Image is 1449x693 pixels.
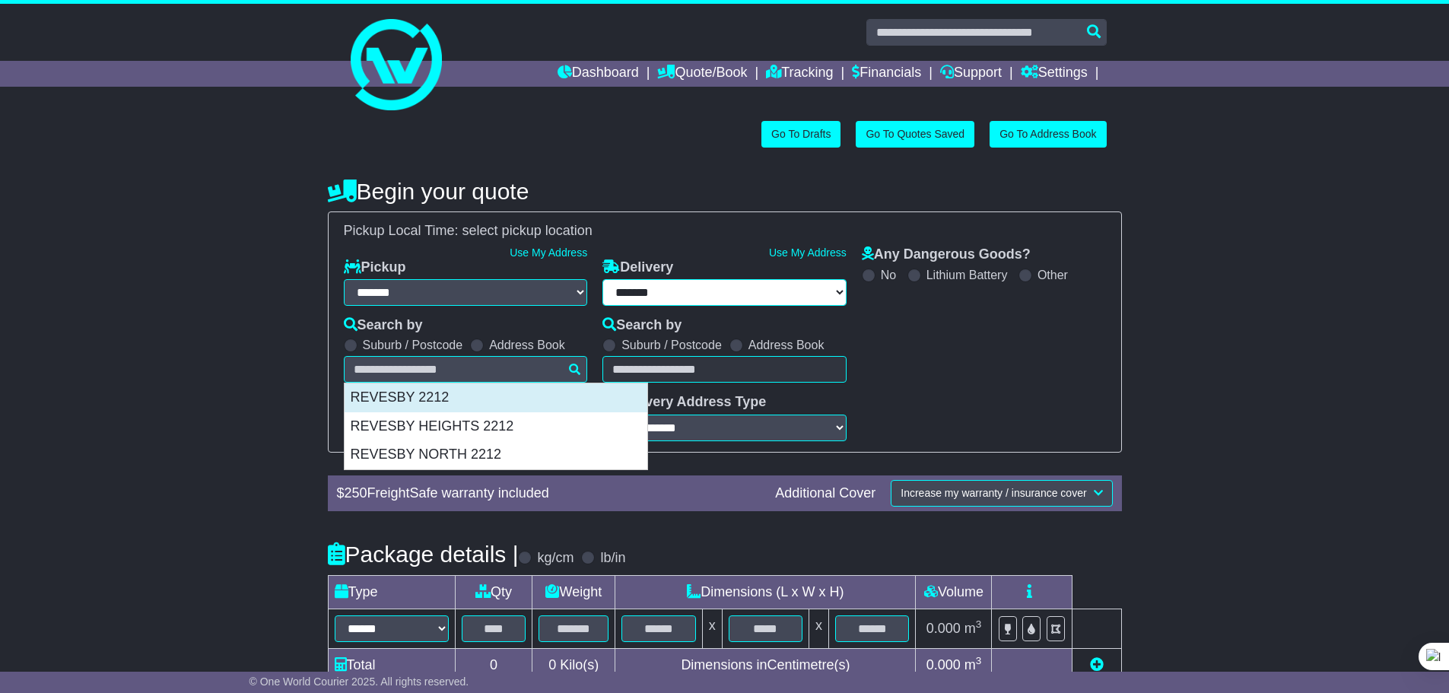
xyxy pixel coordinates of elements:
label: kg/cm [537,550,574,567]
span: m [964,621,982,636]
a: Go To Quotes Saved [856,121,974,148]
div: Pickup Local Time: [336,223,1114,240]
span: 0.000 [926,621,961,636]
h4: Package details | [328,542,519,567]
td: Kilo(s) [532,648,615,682]
a: Use My Address [769,246,847,259]
sup: 3 [976,655,982,666]
label: No [881,268,896,282]
label: Pickup [344,259,406,276]
span: select pickup location [462,223,593,238]
label: Any Dangerous Goods? [862,246,1031,263]
a: Go To Address Book [990,121,1106,148]
td: Volume [916,575,992,609]
a: Financials [852,61,921,87]
label: Suburb / Postcode [363,338,463,352]
a: Support [940,61,1002,87]
div: REVESBY HEIGHTS 2212 [345,412,647,441]
label: lb/in [600,550,625,567]
td: Qty [455,575,532,609]
label: Address Book [489,338,565,352]
td: Total [328,648,455,682]
a: Go To Drafts [761,121,840,148]
td: x [809,609,829,648]
button: Increase my warranty / insurance cover [891,480,1112,507]
label: Search by [344,317,423,334]
span: © One World Courier 2025. All rights reserved. [249,676,469,688]
div: REVESBY NORTH 2212 [345,440,647,469]
div: $ FreightSafe warranty included [329,485,768,502]
label: Lithium Battery [926,268,1008,282]
label: Search by [602,317,682,334]
label: Other [1037,268,1068,282]
a: Tracking [766,61,833,87]
td: Dimensions in Centimetre(s) [615,648,916,682]
a: Quote/Book [657,61,747,87]
td: 0 [455,648,532,682]
label: Address Book [748,338,825,352]
label: Delivery Address Type [602,394,766,411]
div: REVESBY 2212 [345,383,647,412]
span: 250 [345,485,367,501]
a: Add new item [1090,657,1104,672]
label: Delivery [602,259,673,276]
span: 0.000 [926,657,961,672]
a: Settings [1021,61,1088,87]
h4: Begin your quote [328,179,1122,204]
td: Weight [532,575,615,609]
a: Use My Address [510,246,587,259]
span: Increase my warranty / insurance cover [901,487,1086,499]
span: m [964,657,982,672]
td: Type [328,575,455,609]
td: Dimensions (L x W x H) [615,575,916,609]
div: Additional Cover [767,485,883,502]
label: Suburb / Postcode [621,338,722,352]
a: Dashboard [558,61,639,87]
td: x [702,609,722,648]
sup: 3 [976,618,982,630]
span: 0 [548,657,556,672]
